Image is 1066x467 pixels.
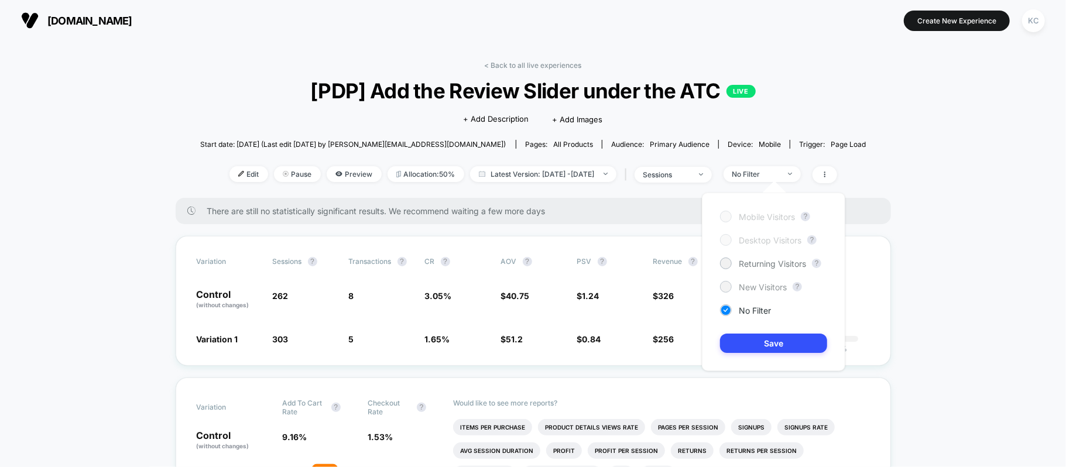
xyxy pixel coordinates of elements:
span: 51.2 [506,334,523,344]
p: Control [197,290,261,310]
span: 5 [349,334,354,344]
button: [DOMAIN_NAME] [18,11,136,30]
span: Edit [229,166,268,182]
span: (without changes) [197,301,249,308]
span: mobile [759,140,781,149]
span: Primary Audience [650,140,709,149]
li: Returns Per Session [719,442,804,459]
li: Product Details Views Rate [538,419,645,435]
span: Start date: [DATE] (Last edit [DATE] by [PERSON_NAME][EMAIL_ADDRESS][DOMAIN_NAME]) [200,140,506,149]
button: ? [812,259,821,268]
img: end [604,173,608,175]
button: ? [331,403,341,412]
button: ? [417,403,426,412]
span: Page Load [831,140,866,149]
p: Control [197,431,270,451]
button: ? [598,257,607,266]
button: ? [801,212,810,221]
button: ? [523,257,532,266]
span: Device: [718,140,790,149]
img: end [788,173,792,175]
button: Create New Experience [904,11,1010,31]
div: sessions [643,170,690,179]
span: AOV [501,257,517,266]
li: Profit [546,442,582,459]
span: 40.75 [506,291,530,301]
span: 3.05 % [425,291,452,301]
span: Checkout Rate [368,399,411,416]
span: 9.16 % [282,432,307,442]
span: $ [501,334,523,344]
span: CR [425,257,435,266]
span: | [622,166,635,183]
span: all products [553,140,593,149]
span: + Add Description [464,114,529,125]
span: 1.65 % [425,334,450,344]
span: Pause [274,166,321,182]
button: ? [793,282,802,291]
span: 262 [273,291,289,301]
button: Save [720,334,827,353]
span: Variation [197,399,261,416]
span: 1.24 [582,291,599,301]
li: Profit Per Session [588,442,665,459]
span: Sessions [273,257,302,266]
img: rebalance [396,171,401,177]
span: 326 [659,291,674,301]
img: calendar [479,171,485,177]
span: Transactions [349,257,392,266]
li: Avg Session Duration [453,442,540,459]
span: Add To Cart Rate [282,399,325,416]
span: PSV [577,257,592,266]
li: Signups Rate [777,419,835,435]
img: end [283,171,289,177]
img: edit [238,171,244,177]
span: $ [653,291,674,301]
span: 303 [273,334,289,344]
span: Allocation: 50% [388,166,464,182]
li: Returns [671,442,714,459]
button: ? [308,257,317,266]
span: Preview [327,166,382,182]
div: KC [1022,9,1045,32]
div: Pages: [525,140,593,149]
span: Latest Version: [DATE] - [DATE] [470,166,616,182]
span: $ [577,334,601,344]
span: There are still no statistically significant results. We recommend waiting a few more days [207,206,868,216]
a: < Back to all live experiences [485,61,582,70]
p: LIVE [726,85,756,98]
span: Revenue [653,257,683,266]
span: 0.84 [582,334,601,344]
span: $ [501,291,530,301]
li: Signups [731,419,772,435]
div: Audience: [611,140,709,149]
button: ? [688,257,698,266]
button: ? [441,257,450,266]
p: Would like to see more reports? [453,399,869,407]
span: New Visitors [739,282,787,292]
li: Pages Per Session [651,419,725,435]
button: ? [397,257,407,266]
span: Returning Visitors [739,259,806,269]
span: Desktop Visitors [739,235,801,245]
span: Mobile Visitors [739,212,795,222]
button: ? [807,235,817,245]
span: [DOMAIN_NAME] [47,15,132,27]
img: Visually logo [21,12,39,29]
span: + Add Images [553,115,603,124]
button: KC [1019,9,1048,33]
div: Trigger: [799,140,866,149]
img: end [699,173,703,176]
span: 256 [659,334,674,344]
div: No Filter [732,170,779,178]
span: 1.53 % [368,432,393,442]
span: [PDP] Add the Review Slider under the ATC [234,78,833,103]
span: $ [577,291,599,301]
span: Variation 1 [197,334,238,344]
li: Items Per Purchase [453,419,532,435]
span: No Filter [739,305,771,315]
span: Variation [197,257,261,266]
span: 8 [349,291,354,301]
span: $ [653,334,674,344]
span: (without changes) [197,442,249,449]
